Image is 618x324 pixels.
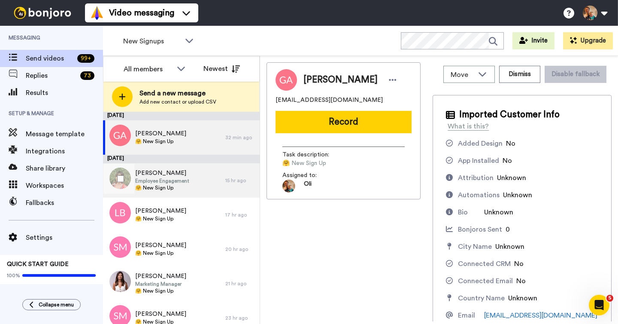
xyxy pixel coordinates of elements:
div: [DATE] [103,112,260,120]
span: Video messaging [109,7,174,19]
span: QUICK START GUIDE [7,261,69,267]
span: Assigned to: [282,171,342,180]
span: 5 [606,295,613,302]
span: [PERSON_NAME] [135,310,186,318]
span: 100% [7,272,20,279]
span: No [514,260,524,267]
div: 17 hr ago [225,211,255,218]
span: 🤗 New Sign Up [135,215,186,222]
button: Upgrade [563,32,613,49]
span: [EMAIL_ADDRESS][DOMAIN_NAME] [276,96,383,104]
span: 🤗 New Sign Up [135,250,186,257]
span: No [503,157,512,164]
span: 🤗 New Sign Up [135,138,186,145]
div: [DATE] [103,155,260,163]
span: Move [451,70,474,80]
div: Attribution [458,173,494,183]
div: 73 [80,71,94,80]
span: [PERSON_NAME] [135,129,186,138]
div: Automations [458,190,500,200]
div: 23 hr ago [225,315,255,321]
div: Connected CRM [458,259,511,269]
img: Image of Guilherme Andrade Caires [276,69,297,91]
span: Message template [26,129,103,139]
span: Workspaces [26,180,103,191]
img: lb.png [109,202,131,223]
span: [PERSON_NAME] [135,207,186,215]
span: Send a new message [139,88,216,98]
span: [PERSON_NAME] [135,272,186,281]
img: bj-logo-header-white.svg [10,7,75,19]
span: Results [26,88,103,98]
span: Task description : [282,150,342,159]
div: What is this? [448,121,489,131]
div: 99 + [77,54,94,63]
span: No [516,278,526,284]
span: Share library [26,163,103,174]
div: App Installed [458,156,499,166]
span: Add new contact or upload CSV [139,98,216,105]
img: ga.png [109,125,131,146]
div: Bonjoros Sent [458,224,502,235]
span: Settings [26,232,103,243]
span: Replies [26,70,77,81]
div: 21 hr ago [225,280,255,287]
button: Disable fallback [545,66,606,83]
span: 🤗 New Sign Up [135,287,186,294]
span: 🤗 New Sign Up [135,184,189,191]
span: New Signups [123,36,181,46]
button: Newest [197,60,246,77]
button: Record [276,111,412,133]
div: Email [458,310,475,321]
img: vm-color.svg [90,6,104,20]
span: Employee Engagement [135,177,189,184]
div: Country Name [458,293,505,303]
div: 32 min ago [225,134,255,141]
span: [PERSON_NAME] [303,73,378,86]
span: Fallbacks [26,198,103,208]
span: Unknown [484,209,513,216]
span: Collapse menu [39,301,74,308]
span: Unknown [508,295,537,302]
div: All members [124,64,173,74]
div: Connected Email [458,276,513,286]
span: 🤗 New Sign Up [282,159,364,168]
button: Dismiss [499,66,540,83]
div: 20 hr ago [225,246,255,253]
span: Unknown [495,243,524,250]
div: Bio [458,207,468,217]
span: Oli [304,180,312,193]
span: Send videos [26,53,74,64]
div: 15 hr ago [225,177,255,184]
span: [PERSON_NAME] [135,169,189,177]
div: Added Design [458,138,503,149]
span: 0 [506,226,510,233]
span: Unknown [503,192,532,199]
div: City Name [458,241,492,252]
span: Unknown [497,174,526,181]
img: sm.png [109,236,131,258]
img: 5087268b-a063-445d-b3f7-59d8cce3615b-1541509651.jpg [282,180,295,193]
button: Invite [512,32,554,49]
iframe: Intercom live chat [589,295,609,315]
span: Marketing Manager [135,281,186,287]
span: Imported Customer Info [459,108,560,121]
img: 996c2a92-81ae-4d19-89e2-a5ee633b0d9a.jpg [109,271,131,292]
span: No [506,140,515,147]
a: [EMAIL_ADDRESS][DOMAIN_NAME] [484,312,597,319]
span: Integrations [26,146,103,156]
span: [PERSON_NAME] [135,241,186,250]
button: Collapse menu [22,299,81,310]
